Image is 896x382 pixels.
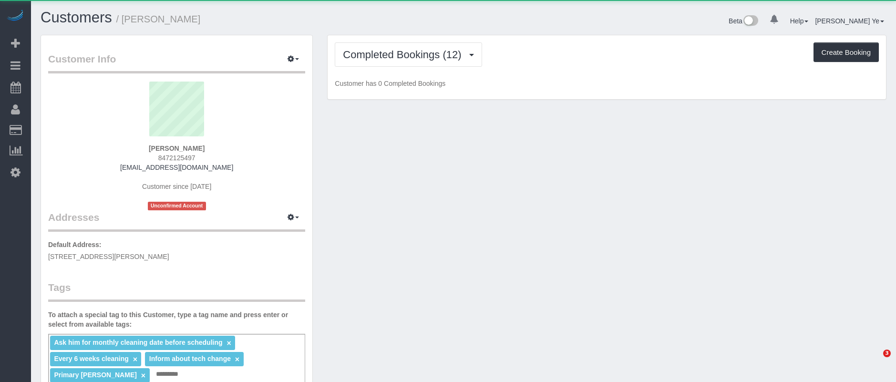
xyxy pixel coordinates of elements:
[864,350,886,372] iframe: Intercom live chat
[729,17,758,25] a: Beta
[48,280,305,302] legend: Tags
[343,49,466,61] span: Completed Bookings (12)
[149,145,205,152] strong: [PERSON_NAME]
[142,183,211,190] span: Customer since [DATE]
[148,202,206,210] span: Unconfirmed Account
[48,52,305,73] legend: Customer Info
[48,240,102,249] label: Default Address:
[120,164,233,171] a: [EMAIL_ADDRESS][DOMAIN_NAME]
[335,79,879,88] p: Customer has 0 Completed Bookings
[48,253,169,260] span: [STREET_ADDRESS][PERSON_NAME]
[742,15,758,28] img: New interface
[790,17,809,25] a: Help
[814,42,879,62] button: Create Booking
[815,17,884,25] a: [PERSON_NAME] Ye
[54,355,128,362] span: Every 6 weeks cleaning
[149,355,231,362] span: Inform about tech change
[158,154,196,162] span: 8472125497
[54,339,222,346] span: Ask him for monthly cleaning date before scheduling
[235,355,239,363] a: ×
[41,9,112,26] a: Customers
[6,10,25,23] img: Automaid Logo
[54,371,137,379] span: Primary [PERSON_NAME]
[133,355,137,363] a: ×
[48,310,305,329] label: To attach a special tag to this Customer, type a tag name and press enter or select from availabl...
[335,42,482,67] button: Completed Bookings (12)
[227,339,231,347] a: ×
[883,350,891,357] span: 3
[116,14,201,24] small: / [PERSON_NAME]
[141,372,145,380] a: ×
